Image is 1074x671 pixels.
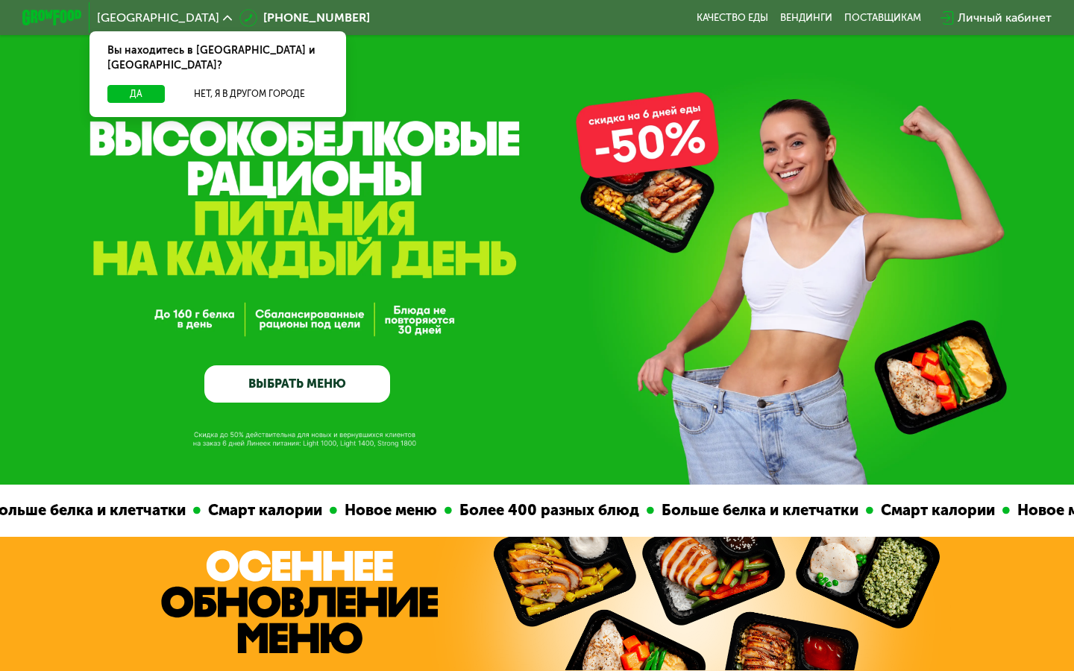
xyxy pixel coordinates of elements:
[697,12,768,24] a: Качество еды
[195,499,324,522] div: Смарт калории
[844,12,921,24] div: поставщикам
[107,85,165,103] button: Да
[780,12,832,24] a: Вендинги
[97,12,219,24] span: [GEOGRAPHIC_DATA]
[204,365,390,403] a: ВЫБРАТЬ МЕНЮ
[89,31,346,85] div: Вы находитесь в [GEOGRAPHIC_DATA] и [GEOGRAPHIC_DATA]?
[958,9,1052,27] div: Личный кабинет
[446,499,641,522] div: Более 400 разных блюд
[239,9,370,27] a: [PHONE_NUMBER]
[331,499,439,522] div: Новое меню
[648,499,860,522] div: Больше белка и клетчатки
[867,499,996,522] div: Смарт калории
[171,85,328,103] button: Нет, я в другом городе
